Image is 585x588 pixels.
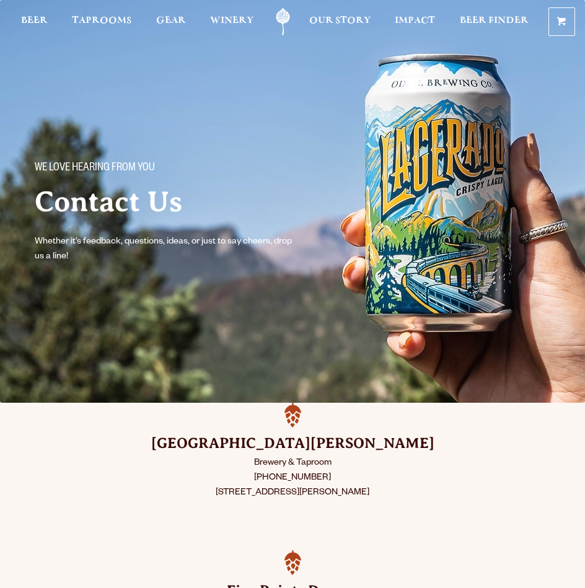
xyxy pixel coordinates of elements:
span: Our Story [309,15,371,25]
span: Beer [21,15,48,25]
a: Gear [156,8,186,36]
a: Beer Finder [460,8,529,36]
span: Gear [156,15,186,25]
span: Taprooms [72,15,131,25]
span: We love hearing from you [35,160,155,177]
a: Beer [21,8,48,36]
span: Impact [395,15,435,25]
h3: [GEOGRAPHIC_DATA][PERSON_NAME] [31,434,554,454]
a: Our Story [309,8,371,36]
a: Winery [210,8,253,36]
span: Winery [210,15,253,25]
h2: Contact Us [35,186,302,217]
span: Beer Finder [460,15,529,25]
a: Impact [395,8,435,36]
p: Brewery & Taproom [PHONE_NUMBER] [STREET_ADDRESS][PERSON_NAME] [31,456,554,501]
p: Whether it’s feedback, questions, ideas, or just to say cheers, drop us a line! [35,235,302,265]
a: Taprooms [72,8,131,36]
a: Odell Home [267,8,298,36]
